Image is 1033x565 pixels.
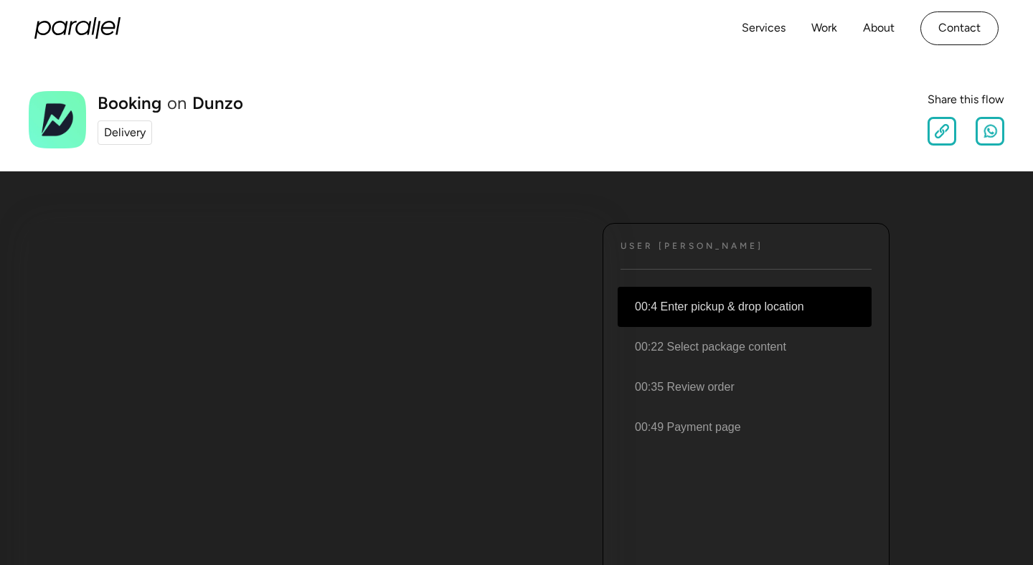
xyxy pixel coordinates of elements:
[167,95,187,112] div: on
[98,120,152,145] a: Delivery
[34,17,121,39] a: home
[618,367,872,407] li: 00:35 Review order
[920,11,999,45] a: Contact
[618,327,872,367] li: 00:22 Select package content
[863,18,895,39] a: About
[621,241,763,252] h4: User [PERSON_NAME]
[104,124,146,141] div: Delivery
[618,407,872,447] li: 00:49 Payment page
[742,18,786,39] a: Services
[811,18,837,39] a: Work
[618,287,872,327] li: 00:4 Enter pickup & drop location
[192,95,243,112] a: Dunzo
[928,91,1004,108] div: Share this flow
[98,95,161,112] h1: Booking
